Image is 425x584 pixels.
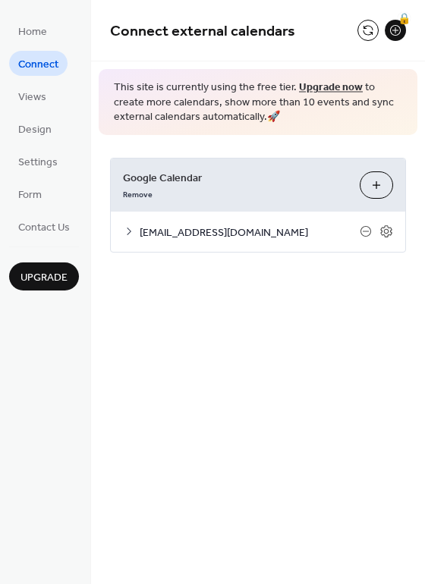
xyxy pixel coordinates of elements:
span: Remove [123,189,153,199]
span: Views [18,89,46,105]
a: Form [9,181,51,206]
span: Upgrade [20,270,68,286]
span: [EMAIL_ADDRESS][DOMAIN_NAME] [140,224,360,240]
a: Home [9,18,56,43]
button: Upgrade [9,262,79,290]
span: Form [18,187,42,203]
span: Connect external calendars [110,17,295,46]
a: Settings [9,149,67,174]
span: Design [18,122,52,138]
span: Settings [18,155,58,171]
span: Contact Us [18,220,70,236]
a: Design [9,116,61,141]
a: Contact Us [9,214,79,239]
a: Views [9,83,55,108]
span: Google Calendar [123,170,348,186]
span: Connect [18,57,58,73]
a: Upgrade now [299,77,363,98]
span: This site is currently using the free tier. to create more calendars, show more than 10 events an... [114,80,402,125]
span: Home [18,24,47,40]
a: Connect [9,51,68,76]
